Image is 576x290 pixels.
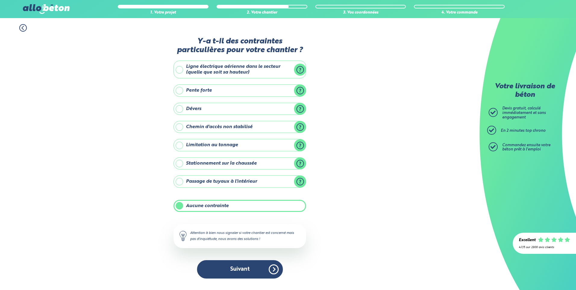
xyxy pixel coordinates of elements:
[519,246,570,249] div: 4.7/5 sur 2300 avis clients
[174,200,306,212] label: Aucune contrainte
[174,103,306,115] label: Dévers
[174,157,306,169] label: Stationnement sur la chaussée
[197,260,283,279] button: Suivant
[490,83,559,99] p: Votre livraison de béton
[174,37,306,55] label: Y-a t-il des contraintes particulières pour votre chantier ?
[174,224,306,248] div: Attention à bien nous signaler si votre chantier est concerné mais pas d'inquiétude, nous avons d...
[174,121,306,133] label: Chemin d'accès non stabilisé
[522,266,569,283] iframe: Help widget launcher
[501,129,546,133] span: En 2 minutes top chrono
[23,4,69,14] img: allobéton
[174,84,306,96] label: Pente forte
[519,238,536,243] div: Excellent
[217,11,307,15] div: 2. Votre chantier
[174,61,306,78] label: Ligne électrique aérienne dans le secteur (quelle que soit sa hauteur)
[502,106,546,119] span: Devis gratuit, calculé immédiatement et sans engagement
[174,139,306,151] label: Limitation au tonnage
[414,11,505,15] div: 4. Votre commande
[174,175,306,188] label: Passage de tuyaux à l'intérieur
[315,11,406,15] div: 3. Vos coordonnées
[502,143,550,152] span: Commandez ensuite votre béton prêt à l'emploi
[118,11,208,15] div: 1. Votre projet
